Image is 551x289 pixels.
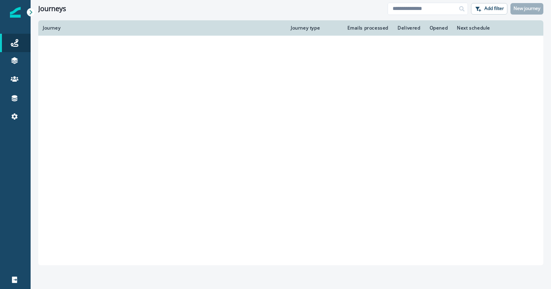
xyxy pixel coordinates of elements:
[346,25,388,31] div: Emails processed
[398,25,420,31] div: Delivered
[514,6,540,11] p: New journey
[484,6,504,11] p: Add filter
[43,25,282,31] div: Journey
[10,7,21,18] img: Inflection
[291,25,336,31] div: Journey type
[510,3,543,15] button: New journey
[471,3,507,15] button: Add filter
[457,25,520,31] div: Next schedule
[430,25,448,31] div: Opened
[38,5,66,13] h1: Journeys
